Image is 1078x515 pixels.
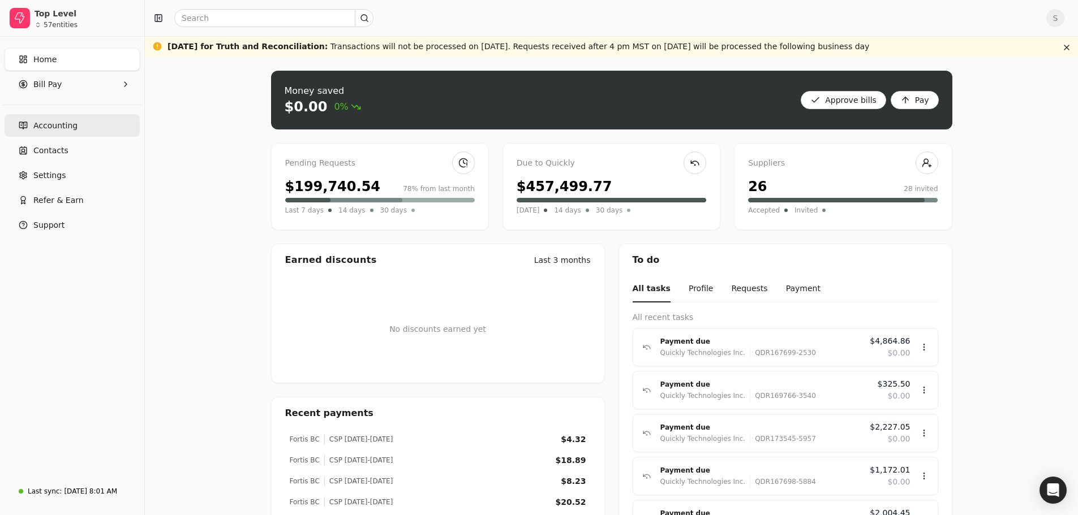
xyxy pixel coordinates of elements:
span: 14 days [554,205,581,216]
span: $0.00 [887,476,910,488]
span: Support [33,219,65,231]
div: CSP [DATE]-[DATE] [324,476,393,486]
span: Settings [33,170,66,181]
div: Recent payments [272,397,604,429]
div: Top Level [35,8,135,19]
div: 28 invited [904,184,938,194]
span: Bill Pay [33,79,62,90]
div: Quickly Technologies Inc. [660,433,746,444]
span: Accounting [33,120,78,132]
div: Quickly Technologies Inc. [660,347,746,358]
div: $199,740.54 [285,176,381,197]
button: Support [5,214,140,236]
button: Pay [891,91,939,109]
a: Contacts [5,139,140,162]
div: QDR167699-2530 [750,347,816,358]
div: Earned discounts [285,253,377,267]
span: $4,864.86 [870,335,910,347]
div: QDR173545-5957 [750,433,816,444]
span: $1,172.01 [870,464,910,476]
span: Refer & Earn [33,194,84,206]
button: Profile [689,276,714,302]
div: Payment due [660,379,869,390]
div: [DATE] 8:01 AM [64,486,117,496]
div: All recent tasks [633,311,938,323]
a: Last sync:[DATE] 8:01 AM [5,481,140,501]
button: Approve bills [801,91,886,109]
span: $0.00 [887,390,910,402]
button: S [1046,9,1064,27]
button: Payment [786,276,821,302]
div: Fortis BC [290,455,320,465]
span: Invited [794,205,818,216]
div: Last sync: [28,486,62,496]
div: Payment due [660,422,861,433]
div: $20.52 [555,496,586,508]
button: Bill Pay [5,73,140,96]
div: 26 [748,176,767,197]
a: Home [5,48,140,71]
div: $4.32 [561,434,586,445]
div: $0.00 [285,98,328,116]
div: No discounts earned yet [389,305,486,353]
div: Fortis BC [290,476,320,486]
div: CSP [DATE]-[DATE] [324,455,393,465]
span: $0.00 [887,433,910,445]
a: Accounting [5,114,140,137]
div: Fortis BC [290,434,320,444]
div: 57 entities [44,21,78,28]
div: Suppliers [748,157,938,170]
div: Fortis BC [290,497,320,507]
span: 0% [334,100,360,114]
div: Payment due [660,336,861,347]
span: [DATE] [517,205,540,216]
div: Quickly Technologies Inc. [660,390,746,401]
span: Accepted [748,205,780,216]
span: $0.00 [887,347,910,359]
div: CSP [DATE]-[DATE] [324,434,393,444]
span: 30 days [380,205,407,216]
div: $457,499.77 [517,176,612,197]
button: All tasks [633,276,671,302]
div: CSP [DATE]-[DATE] [324,497,393,507]
span: Home [33,54,57,66]
div: Last 3 months [534,254,591,266]
span: Last 7 days [285,205,324,216]
div: Quickly Technologies Inc. [660,476,746,487]
div: $8.23 [561,475,586,487]
span: Contacts [33,145,68,157]
div: Pending Requests [285,157,475,170]
div: Payment due [660,465,861,476]
div: Money saved [285,84,361,98]
div: $18.89 [555,455,586,466]
span: $2,227.05 [870,421,910,433]
span: [DATE] for Truth and Reconciliation : [168,42,328,51]
div: To do [619,244,952,276]
div: QDR167698-5884 [750,476,816,487]
span: 30 days [596,205,622,216]
div: Transactions will not be processed on [DATE]. Requests received after 4 pm MST on [DATE] will be ... [168,41,869,53]
button: Requests [731,276,767,302]
input: Search [174,9,373,27]
span: 14 days [338,205,365,216]
button: Refer & Earn [5,189,140,211]
div: Open Intercom Messenger [1040,477,1067,504]
div: QDR169766-3540 [750,390,816,401]
div: 78% from last month [403,184,475,194]
a: Settings [5,164,140,187]
div: Due to Quickly [517,157,706,170]
span: $325.50 [878,378,910,390]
